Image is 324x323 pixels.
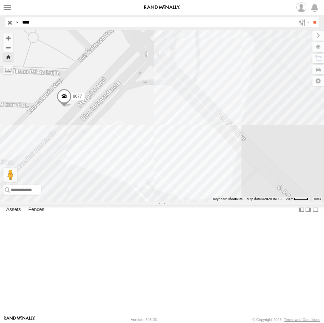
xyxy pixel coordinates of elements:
button: Zoom Home [3,52,13,61]
label: Dock Summary Table to the Left [298,205,305,215]
button: Zoom out [3,43,13,52]
label: Map Settings [312,76,324,86]
button: Zoom in [3,33,13,43]
div: © Copyright 2025 - [252,318,320,322]
span: Map data ©2025 INEGI [247,197,282,201]
a: Terms [314,197,321,200]
label: Search Filter Options [296,17,311,27]
button: Keyboard shortcuts [213,197,242,201]
button: Map Scale: 20 m per 39 pixels [284,197,310,201]
label: Measure [3,65,13,74]
label: Fences [25,205,48,215]
button: Drag Pegman onto the map to open Street View [3,168,17,182]
label: Search Query [14,17,20,27]
a: Visit our Website [4,316,35,323]
span: 20 m [286,197,294,201]
span: 8677 [73,94,82,99]
label: Dock Summary Table to the Right [305,205,312,215]
img: rand-logo.svg [144,5,180,10]
label: Hide Summary Table [312,205,319,215]
label: Assets [3,205,24,215]
a: Terms and Conditions [284,318,320,322]
div: Version: 305.03 [131,318,157,322]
